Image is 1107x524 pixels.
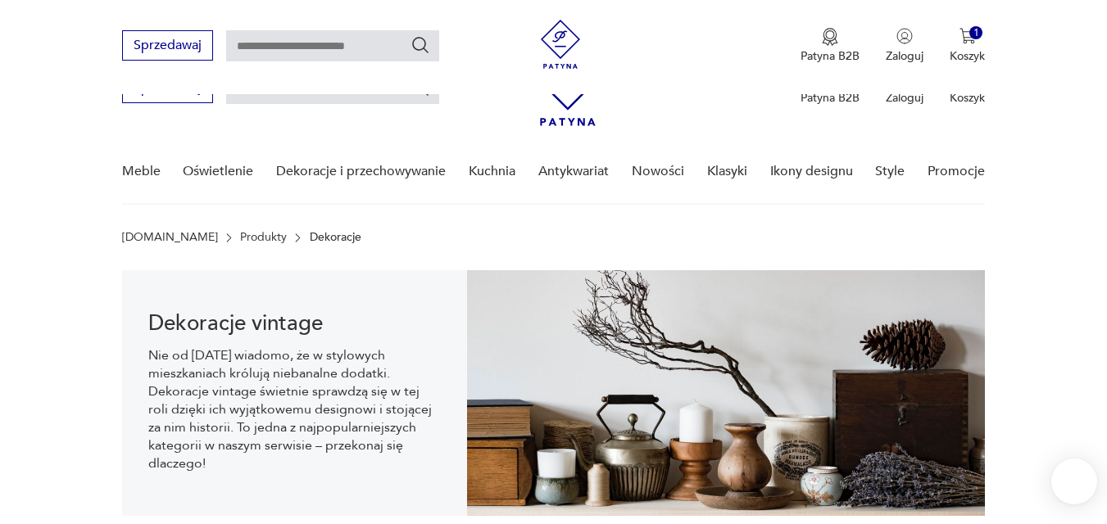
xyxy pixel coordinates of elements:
[969,26,983,40] div: 1
[896,28,913,44] img: Ikonka użytkownika
[960,28,976,44] img: Ikona koszyka
[886,28,923,64] button: Zaloguj
[801,90,860,106] p: Patyna B2B
[707,140,747,203] a: Klasyki
[538,140,609,203] a: Antykwariat
[276,140,446,203] a: Dekoracje i przechowywanie
[148,314,442,333] h1: Dekoracje vintage
[822,28,838,46] img: Ikona medalu
[950,90,985,106] p: Koszyk
[770,140,853,203] a: Ikony designu
[950,28,985,64] button: 1Koszyk
[950,48,985,64] p: Koszyk
[122,84,213,95] a: Sprzedawaj
[886,90,923,106] p: Zaloguj
[875,140,905,203] a: Style
[886,48,923,64] p: Zaloguj
[469,140,515,203] a: Kuchnia
[122,140,161,203] a: Meble
[536,20,585,69] img: Patyna - sklep z meblami i dekoracjami vintage
[632,140,684,203] a: Nowości
[411,35,430,55] button: Szukaj
[801,28,860,64] button: Patyna B2B
[801,28,860,64] a: Ikona medaluPatyna B2B
[122,41,213,52] a: Sprzedawaj
[310,231,361,244] p: Dekoracje
[148,346,442,472] p: Nie od [DATE] wiadomo, że w stylowych mieszkaniach królują niebanalne dodatki. Dekoracje vintage ...
[183,140,253,203] a: Oświetlenie
[240,231,287,244] a: Produkty
[801,48,860,64] p: Patyna B2B
[122,30,213,61] button: Sprzedawaj
[467,270,985,516] img: 3afcf10f899f7d06865ab57bf94b2ac8.jpg
[928,140,985,203] a: Promocje
[1051,458,1097,504] iframe: Smartsupp widget button
[122,231,218,244] a: [DOMAIN_NAME]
